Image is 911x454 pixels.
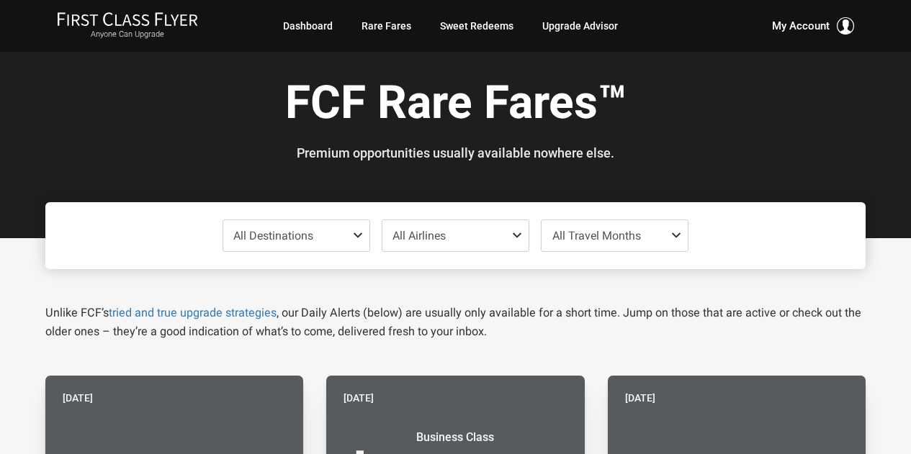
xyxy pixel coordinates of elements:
a: tried and true upgrade strategies [109,306,277,319]
img: First Class Flyer [57,12,198,27]
small: Business Class [365,430,545,445]
p: Unlike FCF’s , our Daily Alerts (below) are usually only available for a short time. Jump on thos... [45,304,866,341]
a: Dashboard [283,13,333,39]
button: My Account [772,17,854,35]
span: My Account [772,17,830,35]
small: Anyone Can Upgrade [57,29,198,40]
a: Upgrade Advisor [542,13,618,39]
time: [DATE] [625,390,655,406]
a: First Class FlyerAnyone Can Upgrade [57,12,198,40]
span: All Airlines [392,229,446,242]
time: [DATE] [344,390,374,406]
a: Rare Fares [362,13,411,39]
span: All Travel Months [552,229,641,242]
h1: FCF Rare Fares™ [56,78,855,133]
a: Sweet Redeems [440,13,513,39]
time: [DATE] [63,390,93,406]
span: All Destinations [233,229,313,242]
h3: Premium opportunities usually available nowhere else. [56,146,855,160]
